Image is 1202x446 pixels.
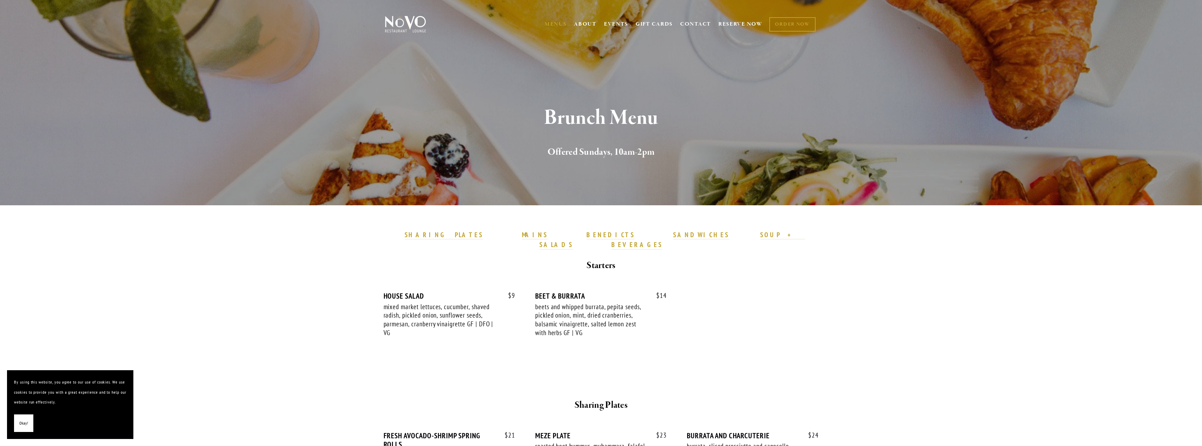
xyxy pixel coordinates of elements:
[611,240,663,249] strong: BEVERAGES
[14,414,33,432] button: Okay!
[535,302,647,337] div: beets and whipped burrata, pepita seeds, pickled onion, mint, dried cranberries, balsamic vinaigr...
[14,377,126,407] p: By using this website, you agree to our use of cookies. We use cookies to provide you with a grea...
[19,418,28,428] span: Okay!
[656,431,660,439] span: $
[384,15,427,33] img: Novo Restaurant &amp; Lounge
[718,18,763,31] a: RESERVE NOW
[535,431,667,440] div: MEZE PLATE
[586,259,615,272] strong: Starters
[656,291,660,300] span: $
[545,21,567,28] a: MENUS
[673,231,729,239] strong: SANDWICHES
[405,231,483,240] a: SHARING PLATES
[498,431,515,439] span: 21
[575,399,627,411] strong: Sharing Plates
[535,292,667,300] div: BEET & BURRATA
[586,231,635,240] a: BENEDICTS
[574,21,597,28] a: ABOUT
[522,231,548,240] a: MAINS
[611,240,663,249] a: BEVERAGES
[405,231,483,239] strong: SHARING PLATES
[680,18,711,31] a: CONTACT
[384,292,515,300] div: HOUSE SALAD
[508,291,512,300] span: $
[539,231,805,249] a: SOUP + SALADS
[384,302,495,337] div: mixed market lettuces, cucumber, shaved radish, pickled onion, sunflower seeds, parmesan, cranber...
[801,431,819,439] span: 24
[7,370,133,439] section: Cookie banner
[586,231,635,239] strong: BENEDICTS
[673,231,729,240] a: SANDWICHES
[649,292,667,300] span: 14
[505,431,508,439] span: $
[636,18,673,31] a: GIFT CARDS
[397,145,806,160] h2: Offered Sundays, 10am-2pm
[687,431,818,440] div: BURRATA AND CHARCUTERIE
[769,17,815,32] a: ORDER NOW
[604,21,628,28] a: EVENTS
[501,292,515,300] span: 9
[649,431,667,439] span: 23
[397,107,806,129] h1: Brunch Menu
[522,231,548,239] strong: MAINS
[808,431,812,439] span: $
